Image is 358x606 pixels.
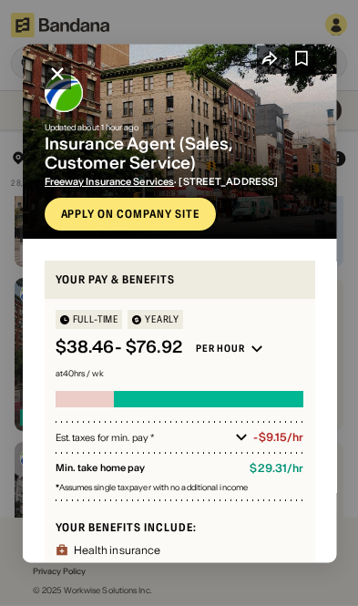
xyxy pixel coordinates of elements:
div: Apply on company site [60,209,199,220]
div: YEARLY [145,314,179,324]
div: Your pay & benefits [55,271,303,288]
div: -$9.15/hr [253,430,303,443]
div: Insurance Agent (Sales, Customer Service) [44,133,314,172]
div: $ 38.46 - $76.92 [55,337,182,357]
div: Health insurance [73,544,160,555]
div: · [44,175,314,187]
div: Per hour [196,343,245,355]
div: Full-time [72,314,118,324]
div: Your benefits include: [55,519,303,534]
div: Min. take home pay [55,461,239,474]
div: at 40 hrs / wk [55,369,303,377]
div: Updated about 1 hour ago [44,122,314,130]
div: Assumes single taxpayer with no additional income [55,483,303,491]
div: $ 29.31 / hr [250,461,303,474]
div: Est. taxes for min. pay * [55,430,230,444]
img: Freeway Insurance Services logo [44,73,82,111]
span: Freeway Insurance Services [44,174,174,187]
